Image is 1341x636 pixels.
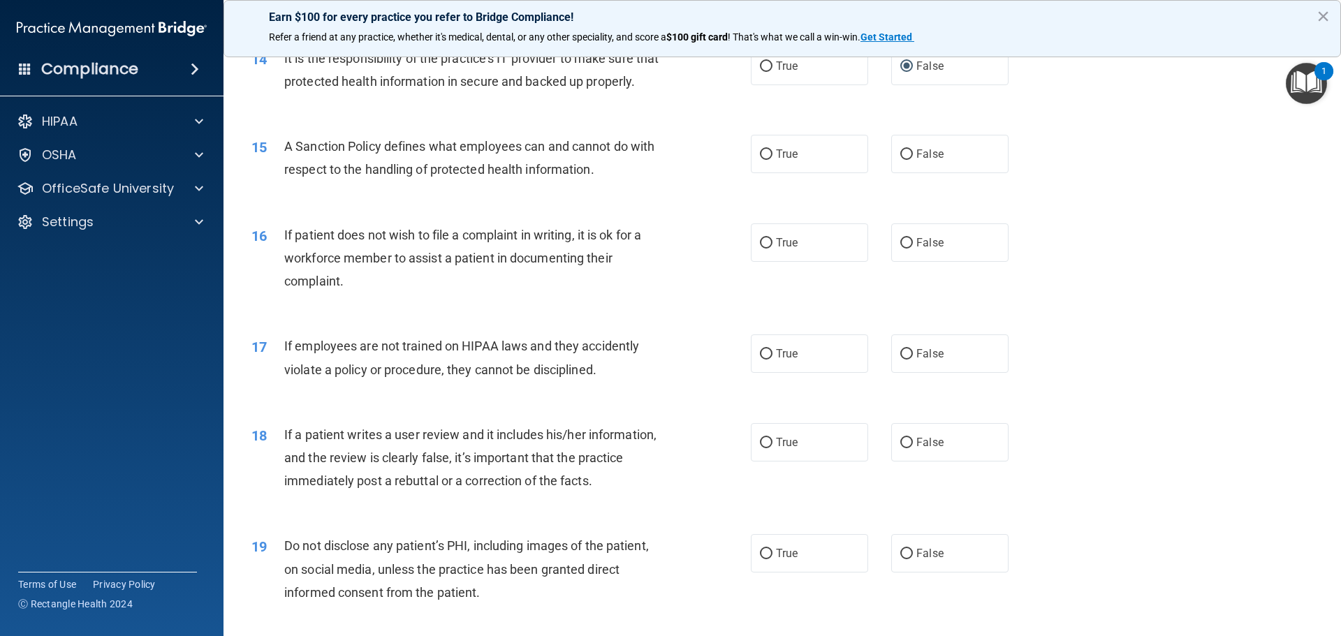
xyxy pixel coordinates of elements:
span: A Sanction Policy defines what employees can and cannot do with respect to the handling of protec... [284,139,654,177]
input: False [900,61,913,72]
input: True [760,549,772,559]
span: 14 [251,51,267,68]
input: True [760,438,772,448]
span: True [776,236,798,249]
p: OSHA [42,147,77,163]
p: Settings [42,214,94,230]
input: True [760,61,772,72]
p: Earn $100 for every practice you refer to Bridge Compliance! [269,10,1296,24]
p: OfficeSafe University [42,180,174,197]
span: 19 [251,538,267,555]
a: Privacy Policy [93,577,156,591]
span: False [916,236,944,249]
input: False [900,349,913,360]
button: Open Resource Center, 1 new notification [1286,63,1327,104]
span: If employees are not trained on HIPAA laws and they accidently violate a policy or procedure, the... [284,339,639,376]
span: False [916,347,944,360]
span: False [916,59,944,73]
button: Close [1317,5,1330,27]
a: OSHA [17,147,203,163]
h4: Compliance [41,59,138,79]
input: False [900,549,913,559]
span: True [776,347,798,360]
span: True [776,436,798,449]
span: 17 [251,339,267,355]
strong: Get Started [860,31,912,43]
input: True [760,238,772,249]
span: ! That's what we call a win-win. [728,31,860,43]
p: HIPAA [42,113,78,130]
span: False [916,147,944,161]
span: If a patient writes a user review and it includes his/her information, and the review is clearly ... [284,427,657,488]
span: False [916,436,944,449]
input: False [900,438,913,448]
span: True [776,147,798,161]
img: PMB logo [17,15,207,43]
a: HIPAA [17,113,203,130]
input: False [900,149,913,160]
a: Settings [17,214,203,230]
span: False [916,547,944,560]
input: False [900,238,913,249]
a: OfficeSafe University [17,180,203,197]
input: True [760,349,772,360]
a: Get Started [860,31,914,43]
span: Refer a friend at any practice, whether it's medical, dental, or any other speciality, and score a [269,31,666,43]
span: Ⓒ Rectangle Health 2024 [18,597,133,611]
div: 1 [1321,71,1326,89]
a: Terms of Use [18,577,76,591]
strong: $100 gift card [666,31,728,43]
span: If patient does not wish to file a complaint in writing, it is ok for a workforce member to assis... [284,228,641,288]
span: 16 [251,228,267,244]
input: True [760,149,772,160]
span: True [776,59,798,73]
span: Do not disclose any patient’s PHI, including images of the patient, on social media, unless the p... [284,538,649,599]
span: 18 [251,427,267,444]
span: True [776,547,798,560]
span: 15 [251,139,267,156]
